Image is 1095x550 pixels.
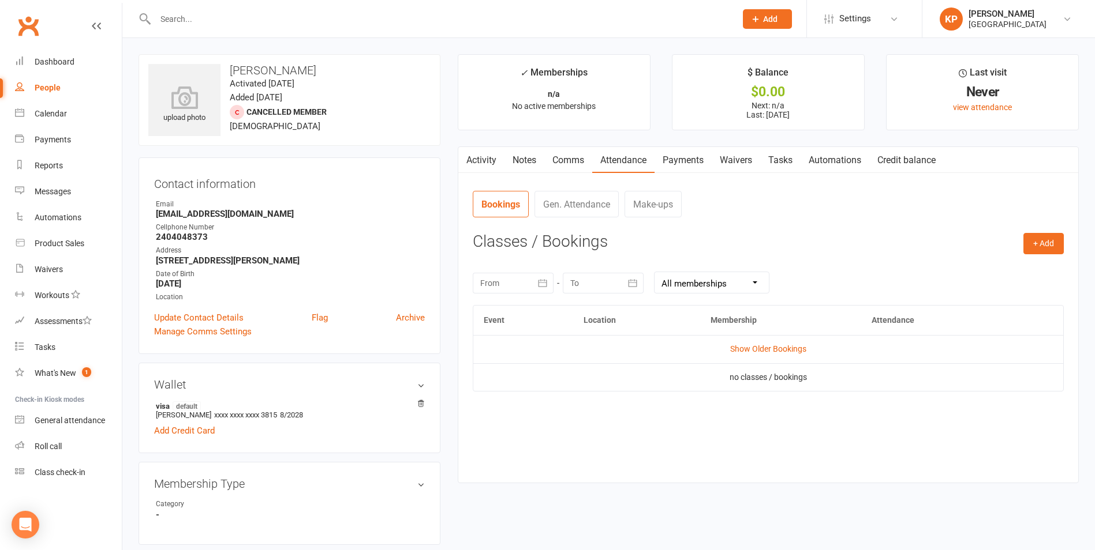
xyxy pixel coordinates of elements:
a: Update Contact Details [154,311,244,325]
div: Date of Birth [156,269,425,280]
div: Waivers [35,265,63,274]
a: Gen. Attendance [535,191,619,217]
a: Bookings [473,191,529,217]
strong: [STREET_ADDRESS][PERSON_NAME] [156,255,425,266]
span: default [173,401,201,410]
a: Manage Comms Settings [154,325,252,338]
time: Added [DATE] [230,92,282,103]
a: Archive [396,311,425,325]
div: What's New [35,368,76,378]
div: Dashboard [35,57,74,66]
a: Tasks [15,334,122,360]
a: Add Credit Card [154,424,215,438]
a: Show Older Bookings [730,344,806,353]
h3: Wallet [154,378,425,391]
a: Credit balance [869,147,944,174]
strong: [EMAIL_ADDRESS][DOMAIN_NAME] [156,209,425,219]
a: General attendance kiosk mode [15,408,122,434]
strong: 2404048373 [156,232,425,242]
a: Messages [15,179,122,205]
div: Reports [35,161,63,170]
div: Automations [35,213,81,222]
div: Last visit [959,65,1007,86]
div: Tasks [35,342,55,352]
div: [PERSON_NAME] [969,9,1047,19]
a: Tasks [760,147,801,174]
div: Product Sales [35,239,84,248]
strong: visa [156,401,419,410]
div: Memberships [520,65,588,86]
div: General attendance [35,416,105,425]
div: Address [156,245,425,256]
span: 8/2028 [280,410,303,419]
a: What's New1 [15,360,122,386]
div: Cellphone Number [156,222,425,233]
div: $0.00 [683,86,854,98]
div: Assessments [35,317,92,326]
a: Payments [655,147,712,174]
a: Dashboard [15,49,122,75]
a: Automations [801,147,869,174]
h3: Classes / Bookings [473,233,1064,251]
a: Product Sales [15,231,122,257]
a: Reports [15,153,122,179]
div: Roll call [35,442,62,451]
p: Next: n/a Last: [DATE] [683,101,854,119]
a: Workouts [15,282,122,308]
a: Activity [458,147,504,174]
div: Class check-in [35,468,85,477]
button: Add [743,9,792,29]
span: Add [763,14,778,24]
a: Automations [15,205,122,231]
span: No active memberships [512,101,596,111]
div: Calendar [35,109,67,118]
span: Settings [839,6,871,32]
div: Location [156,292,425,303]
a: Class kiosk mode [15,459,122,485]
a: Clubworx [14,12,43,40]
a: Flag [312,311,328,325]
i: ✓ [520,67,528,78]
a: Waivers [15,257,122,282]
div: Never [897,86,1068,98]
strong: [DATE] [156,278,425,289]
div: Category [156,499,251,510]
a: Attendance [592,147,655,174]
a: Comms [544,147,592,174]
div: upload photo [148,86,221,124]
input: Search... [152,11,728,27]
th: Event [473,306,573,335]
a: view attendance [953,103,1012,112]
strong: n/a [548,89,560,99]
div: Open Intercom Messenger [12,511,39,538]
span: xxxx xxxx xxxx 3815 [214,410,277,419]
li: [PERSON_NAME] [154,400,425,421]
span: [DEMOGRAPHIC_DATA] [230,121,320,131]
div: Payments [35,135,71,144]
time: Activated [DATE] [230,78,294,89]
div: [GEOGRAPHIC_DATA] [969,19,1047,29]
a: Make-ups [625,191,682,217]
strong: - [156,510,425,520]
th: Membership [700,306,861,335]
a: People [15,75,122,101]
div: Workouts [35,291,69,300]
h3: Membership Type [154,477,425,490]
button: + Add [1023,233,1064,254]
h3: Contact information [154,173,425,190]
span: Cancelled member [246,107,327,116]
a: Calendar [15,101,122,127]
div: People [35,83,61,92]
a: Notes [504,147,544,174]
span: 1 [82,367,91,377]
div: Email [156,199,425,210]
a: Assessments [15,308,122,334]
th: Location [573,306,701,335]
th: Attendance [861,306,1014,335]
td: no classes / bookings [473,363,1063,391]
a: Roll call [15,434,122,459]
a: Waivers [712,147,760,174]
div: $ Balance [748,65,788,86]
a: Payments [15,127,122,153]
h3: [PERSON_NAME] [148,64,431,77]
